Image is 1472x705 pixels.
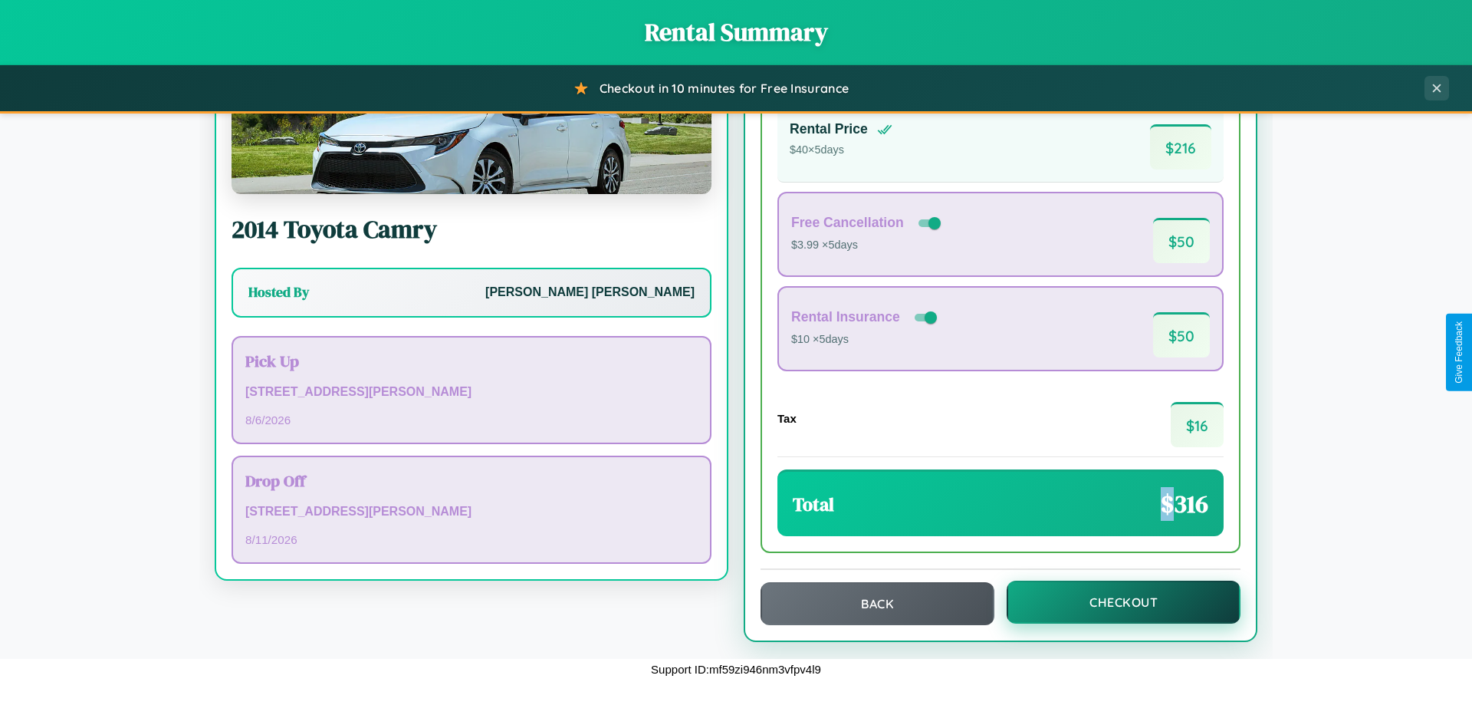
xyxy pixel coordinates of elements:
span: $ 50 [1153,312,1210,357]
h3: Hosted By [248,283,309,301]
h4: Rental Insurance [791,309,900,325]
p: $ 40 × 5 days [790,140,892,160]
h3: Total [793,492,834,517]
button: Back [761,582,994,625]
span: Checkout in 10 minutes for Free Insurance [600,81,849,96]
div: Give Feedback [1454,321,1464,384]
h4: Tax [777,412,797,425]
h2: 2014 Toyota Camry [232,212,711,246]
p: [STREET_ADDRESS][PERSON_NAME] [245,501,698,523]
p: [PERSON_NAME] [PERSON_NAME] [485,282,695,304]
p: $3.99 × 5 days [791,236,944,255]
p: [STREET_ADDRESS][PERSON_NAME] [245,381,698,404]
h1: Rental Summary [15,15,1457,49]
p: Support ID: mf59zi946nm3vfpv4l9 [651,659,821,680]
h3: Drop Off [245,469,698,492]
span: $ 216 [1150,124,1211,170]
p: 8 / 6 / 2026 [245,410,698,430]
span: $ 16 [1171,402,1224,447]
h4: Rental Price [790,121,868,137]
button: Checkout [1007,581,1240,624]
h3: Pick Up [245,350,698,372]
p: 8 / 11 / 2026 [245,529,698,550]
p: $10 × 5 days [791,330,940,350]
span: $ 50 [1153,218,1210,263]
h4: Free Cancellation [791,215,904,231]
img: Toyota Camry [232,41,711,194]
span: $ 316 [1161,487,1208,521]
